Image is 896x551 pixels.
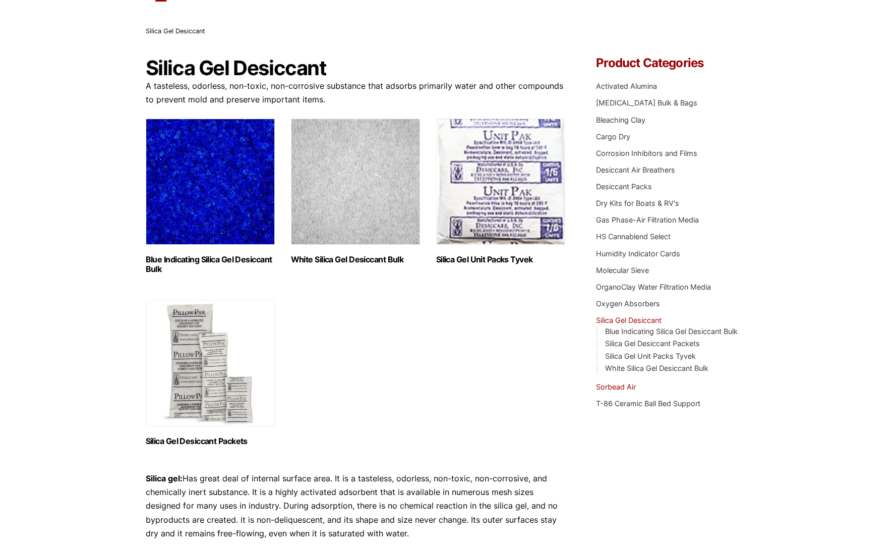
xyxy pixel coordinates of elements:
a: OrganoClay Water Filtration Media [596,283,711,291]
img: Blue Indicating Silica Gel Desiccant Bulk [146,119,275,245]
a: Oxygen Absorbers [596,299,660,308]
a: Visit product category Silica Gel Unit Packs Tyvek [436,119,565,264]
h4: Product Categories [596,57,750,69]
a: Visit product category Silica Gel Desiccant Packets [146,300,275,446]
a: Gas Phase-Air Filtration Media [596,215,699,224]
p: A tasteless, odorless, non-toxic, non-corrosive substance that adsorbs primarily water and other ... [146,79,566,106]
h2: White Silica Gel Desiccant Bulk [291,255,420,264]
a: Corrosion Inhibitors and Films [596,149,697,157]
a: Sorbead Air [596,382,636,391]
a: Silica Gel Unit Packs Tyvek [605,352,695,360]
a: White Silica Gel Desiccant Bulk [605,364,708,372]
h2: Blue Indicating Silica Gel Desiccant Bulk [146,255,275,274]
strong: Silica gel: [146,473,183,483]
a: Activated Alumina [596,82,657,90]
a: Visit product category White Silica Gel Desiccant Bulk [291,119,420,264]
h2: Silica Gel Desiccant Packets [146,436,275,446]
a: Blue Indicating Silica Gel Desiccant Bulk [605,327,737,336]
a: HS Cannablend Select [596,232,671,241]
a: Molecular Sieve [596,266,649,274]
h1: Silica Gel Desiccant [146,57,566,79]
a: Desiccant Packs [596,182,652,191]
a: Cargo Dry [596,132,630,141]
a: Humidity Indicator Cards [596,249,680,258]
p: Has great deal of internal surface area. It is a tasteless, odorless, non-toxic, non-corrosive, a... [146,472,566,540]
img: Silica Gel Unit Packs Tyvek [436,119,565,245]
a: Silica Gel Desiccant Packets [605,339,699,348]
a: Silica Gel Desiccant [596,316,662,324]
a: Desiccant Air Breathers [596,166,675,174]
span: Silica Gel Desiccant [146,27,205,35]
a: T-86 Ceramic Ball Bed Support [596,399,700,408]
a: [MEDICAL_DATA] Bulk & Bags [596,98,697,107]
h2: Silica Gel Unit Packs Tyvek [436,255,565,264]
img: Silica Gel Desiccant Packets [146,300,275,426]
a: Dry Kits for Boats & RV's [596,199,679,207]
a: Visit product category Blue Indicating Silica Gel Desiccant Bulk [146,119,275,274]
img: White Silica Gel Desiccant Bulk [291,119,420,245]
a: Bleaching Clay [596,116,645,124]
